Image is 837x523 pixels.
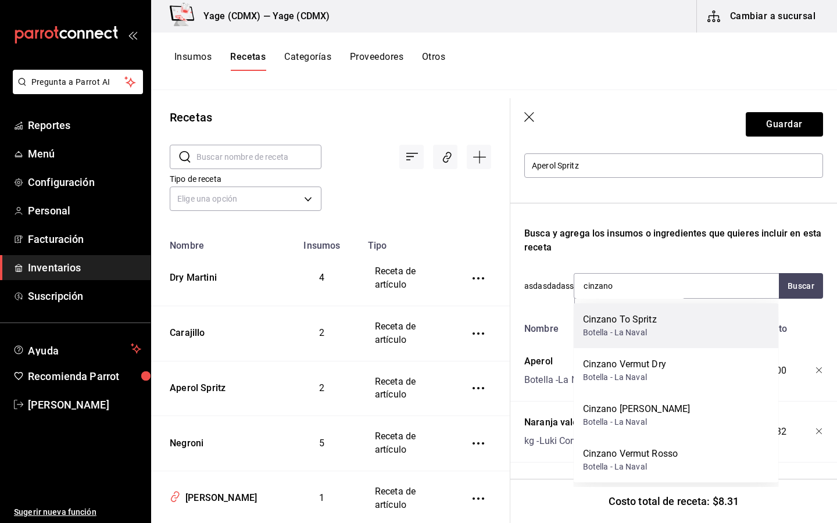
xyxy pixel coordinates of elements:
[399,145,424,169] div: Ordenar por
[13,70,143,94] button: Pregunta a Parrot AI
[583,461,678,473] div: Botella - La Naval
[28,288,141,304] span: Suscripción
[28,368,141,384] span: Recomienda Parrot
[170,187,321,211] div: Elige una opción
[28,231,141,247] span: Facturación
[319,438,324,449] span: 5
[510,479,837,523] div: Costo total de receta: $8.31
[524,273,823,299] div: asdasdadass
[319,272,324,283] span: 4
[174,51,445,71] div: navigation tabs
[361,361,452,416] td: Receta de artículo
[746,112,823,137] button: Guardar
[165,267,217,285] div: Dry Martini
[319,382,324,393] span: 2
[28,397,141,413] span: [PERSON_NAME]
[524,354,595,368] div: Aperol
[31,76,125,88] span: Pregunta a Parrot AI
[350,51,403,71] button: Proveedores
[583,416,691,428] div: Botella - La Naval
[524,434,632,448] div: kg - Luki Comercializadora
[28,174,141,190] span: Configuración
[583,357,666,371] div: Cinzano Vermut Dry
[28,146,141,162] span: Menú
[28,342,126,356] span: Ayuda
[165,322,205,340] div: Carajillo
[170,109,212,126] div: Recetas
[574,274,691,298] input: Buscar insumo
[14,506,141,518] span: Sugerir nueva función
[194,9,330,23] h3: Yage (CDMX) — Yage (CDMX)
[583,402,691,416] div: Cinzano [PERSON_NAME]
[128,30,137,40] button: open_drawer_menu
[520,317,671,336] div: Nombre
[524,373,595,387] div: Botella - La Naval
[583,447,678,461] div: Cinzano Vermut Rosso
[524,415,632,429] div: Naranja valencia
[779,273,823,299] button: Buscar
[283,233,360,251] th: Insumos
[230,51,266,71] button: Recetas
[467,145,491,169] div: Agregar receta
[151,233,283,251] th: Nombre
[319,492,324,503] span: 1
[583,327,657,339] div: Botella - La Naval
[28,117,141,133] span: Reportes
[174,51,212,71] button: Insumos
[524,227,823,255] div: Busca y agrega los insumos o ingredientes que quieres incluir en esta receta
[433,145,457,169] div: Asociar recetas
[170,175,321,183] label: Tipo de receta
[165,432,203,450] div: Negroni
[583,313,657,327] div: Cinzano To Spritz
[28,260,141,275] span: Inventarios
[361,233,452,251] th: Tipo
[196,145,321,169] input: Buscar nombre de receta
[361,416,452,471] td: Receta de artículo
[181,487,257,505] div: [PERSON_NAME]
[361,306,452,361] td: Receta de artículo
[28,203,141,218] span: Personal
[319,327,324,338] span: 2
[422,51,445,71] button: Otros
[361,251,452,306] td: Receta de artículo
[575,298,685,329] div: Insumo
[165,377,226,395] div: Aperol Spritz
[284,51,331,71] button: Categorías
[583,371,666,384] div: Botella - La Naval
[8,84,143,96] a: Pregunta a Parrot AI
